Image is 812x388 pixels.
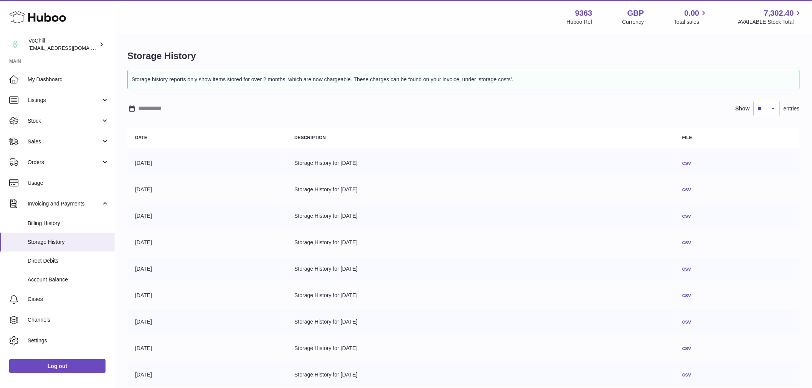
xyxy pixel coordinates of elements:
[28,337,109,344] span: Settings
[28,138,101,145] span: Sales
[682,239,691,245] a: csv
[127,231,287,254] td: [DATE]
[127,205,287,227] td: [DATE]
[682,266,691,272] a: csv
[28,45,113,51] span: [EMAIL_ADDRESS][DOMAIN_NAME]
[127,363,287,386] td: [DATE]
[28,179,109,187] span: Usage
[682,213,691,219] a: csv
[567,18,592,26] div: Huboo Ref
[784,105,800,112] span: entries
[28,159,101,166] span: Orders
[627,8,644,18] strong: GBP
[28,316,109,324] span: Channels
[674,18,708,26] span: Total sales
[28,220,109,227] span: Billing History
[736,105,750,112] label: Show
[575,8,592,18] strong: 9363
[9,39,21,50] img: internalAdmin-9363@internal.huboo.com
[127,337,287,360] td: [DATE]
[287,363,675,386] td: Storage History for [DATE]
[28,97,101,104] span: Listings
[674,8,708,26] a: 0.00 Total sales
[622,18,644,26] div: Currency
[28,117,101,125] span: Stock
[287,284,675,307] td: Storage History for [DATE]
[738,8,803,26] a: 7,302.40 AVAILABLE Stock Total
[682,345,691,351] a: csv
[127,50,800,62] h1: Storage History
[287,258,675,280] td: Storage History for [DATE]
[287,152,675,174] td: Storage History for [DATE]
[127,178,287,201] td: [DATE]
[294,135,326,140] strong: Description
[685,8,700,18] span: 0.00
[28,200,101,207] span: Invoicing and Payments
[9,359,106,373] a: Log out
[682,292,691,298] a: csv
[682,160,691,166] a: csv
[287,231,675,254] td: Storage History for [DATE]
[132,74,795,85] p: Storage history reports only show items stored for over 2 months, which are now chargeable. These...
[287,337,675,360] td: Storage History for [DATE]
[28,296,109,303] span: Cases
[127,311,287,333] td: [DATE]
[682,186,691,192] a: csv
[127,284,287,307] td: [DATE]
[738,18,803,26] span: AVAILABLE Stock Total
[682,135,692,140] strong: File
[682,372,691,378] a: csv
[135,135,147,140] strong: Date
[28,238,109,246] span: Storage History
[682,319,691,325] a: csv
[28,257,109,265] span: Direct Debits
[127,152,287,174] td: [DATE]
[287,311,675,333] td: Storage History for [DATE]
[28,276,109,283] span: Account Balance
[287,178,675,201] td: Storage History for [DATE]
[764,8,794,18] span: 7,302.40
[127,258,287,280] td: [DATE]
[28,76,109,83] span: My Dashboard
[287,205,675,227] td: Storage History for [DATE]
[28,37,97,52] div: VoChill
